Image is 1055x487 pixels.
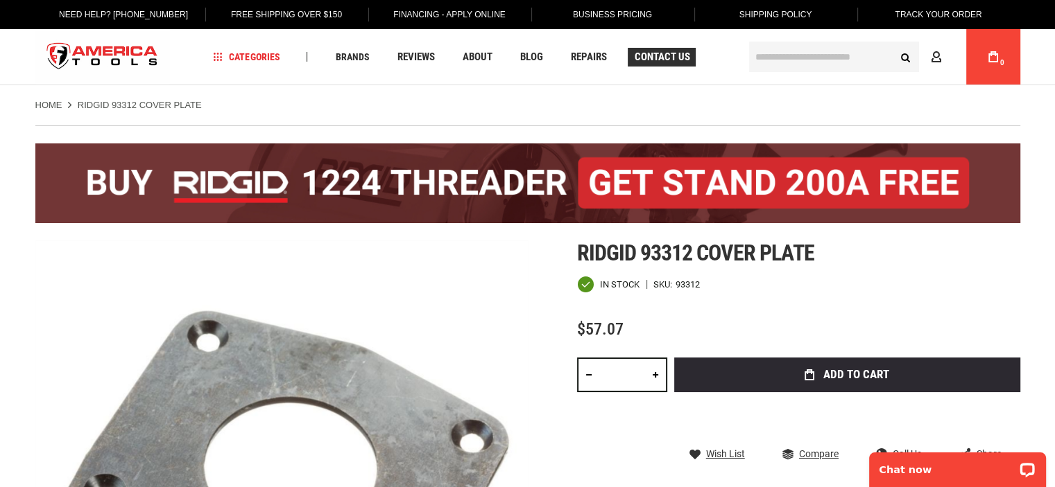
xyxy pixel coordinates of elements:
[577,276,640,293] div: Availability
[462,52,492,62] span: About
[782,448,839,460] a: Compare
[35,31,170,83] img: America Tools
[35,31,170,83] a: store logo
[78,100,202,110] strong: RIDGID 93312 COVER PLATE
[676,280,700,289] div: 93312
[893,44,919,70] button: Search
[207,48,286,67] a: Categories
[456,48,498,67] a: About
[35,143,1020,223] img: BOGO: Buy the RIDGID® 1224 Threader (26092), get the 92467 200A Stand FREE!
[706,449,745,459] span: Wish List
[653,280,676,289] strong: SKU
[739,10,812,19] span: Shipping Policy
[35,99,62,112] a: Home
[520,52,542,62] span: Blog
[335,52,369,62] span: Brands
[577,319,624,339] span: $57.07
[213,52,280,62] span: Categories
[577,240,814,266] span: Ridgid 93312 cover plate
[397,52,434,62] span: Reviews
[391,48,440,67] a: Reviews
[329,48,375,67] a: Brands
[600,280,640,289] span: In stock
[674,357,1020,392] button: Add to Cart
[823,369,889,380] span: Add to Cart
[634,52,689,62] span: Contact Us
[570,52,606,62] span: Repairs
[980,29,1006,85] a: 0
[671,396,1023,436] iframe: Secure express checkout frame
[1000,59,1004,67] span: 0
[513,48,549,67] a: Blog
[628,48,696,67] a: Contact Us
[860,443,1055,487] iframe: LiveChat chat widget
[799,449,839,459] span: Compare
[689,448,745,460] a: Wish List
[564,48,612,67] a: Repairs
